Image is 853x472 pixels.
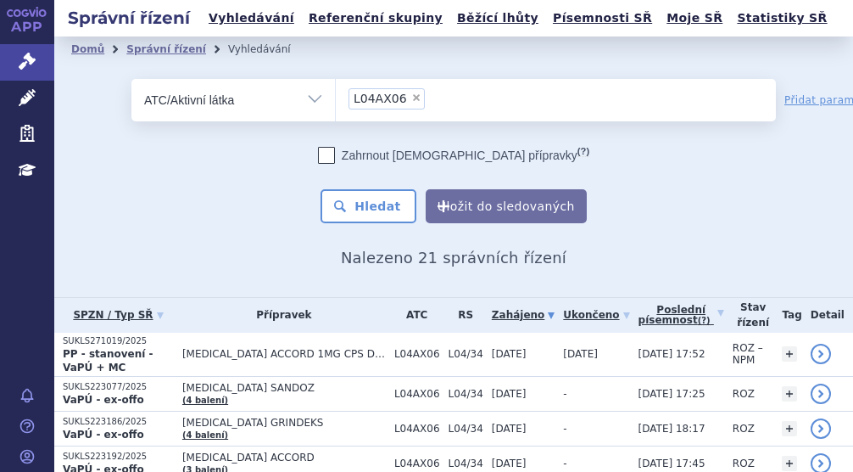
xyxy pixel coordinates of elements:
[182,396,228,405] a: (4 balení)
[63,394,144,406] strong: VaPÚ - ex-offo
[492,423,527,435] span: [DATE]
[638,388,705,400] span: [DATE] 17:25
[773,298,801,333] th: Tag
[63,416,174,428] p: SUKLS223186/2025
[228,37,313,62] li: Vyhledávání
[430,87,439,109] input: L04AX06
[440,298,483,333] th: RS
[203,7,299,30] a: Vyhledávání
[63,381,174,393] p: SUKLS223077/2025
[386,298,440,333] th: ATC
[732,7,832,30] a: Statistiky SŘ
[63,451,174,463] p: SUKLS223192/2025
[563,348,598,360] span: [DATE]
[782,456,797,471] a: +
[71,43,104,55] a: Domů
[492,458,527,469] span: [DATE]
[811,419,831,439] a: detail
[354,93,407,104] span: L04AX06
[698,316,711,326] abbr: (?)
[638,348,705,360] span: [DATE] 17:52
[63,335,174,347] p: SUKLS271019/2025
[182,452,386,464] span: [MEDICAL_DATA] ACCORD
[182,382,386,394] span: [MEDICAL_DATA] SANDOZ
[563,423,566,435] span: -
[304,7,448,30] a: Referenční skupiny
[182,348,386,360] span: [MEDICAL_DATA] ACCORD 1MG CPS DUR 21X1
[563,458,566,469] span: -
[563,303,629,327] a: Ukončeno
[638,423,705,435] span: [DATE] 18:17
[638,298,724,333] a: Poslednípísemnost(?)
[394,388,440,400] span: L04AX06
[452,7,544,30] a: Běžící lhůty
[733,342,763,366] span: ROZ – NPM
[411,93,421,103] span: ×
[811,344,831,364] a: detail
[394,458,440,469] span: L04AX06
[492,348,527,360] span: [DATE]
[394,348,440,360] span: L04AX06
[63,303,174,327] a: SPZN / Typ SŘ
[577,146,589,157] abbr: (?)
[63,429,144,441] strong: VaPÚ - ex-offo
[782,421,797,436] a: +
[811,384,831,404] a: detail
[802,298,853,333] th: Detail
[782,346,797,362] a: +
[733,388,755,400] span: ROZ
[733,458,755,469] span: ROZ
[394,423,440,435] span: L04AX06
[449,348,483,360] span: L04/34
[174,298,386,333] th: Přípravek
[449,423,483,435] span: L04/34
[426,189,587,223] button: Uložit do sledovaných
[449,458,483,469] span: L04/34
[449,388,483,400] span: L04/34
[782,386,797,402] a: +
[563,388,566,400] span: -
[733,423,755,435] span: ROZ
[548,7,657,30] a: Písemnosti SŘ
[126,43,206,55] a: Správní řízení
[182,417,386,429] span: [MEDICAL_DATA] GRINDEKS
[638,458,705,469] span: [DATE] 17:45
[318,147,589,164] label: Zahrnout [DEMOGRAPHIC_DATA] přípravky
[182,430,228,440] a: (4 balení)
[63,348,153,374] strong: PP - stanovení - VaPÚ + MC
[321,189,416,223] button: Hledat
[54,6,203,30] h2: Správní řízení
[661,7,728,30] a: Moje SŘ
[341,249,566,267] span: Nalezeno 21 správních řízení
[492,388,527,400] span: [DATE]
[724,298,774,333] th: Stav řízení
[492,303,555,327] a: Zahájeno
